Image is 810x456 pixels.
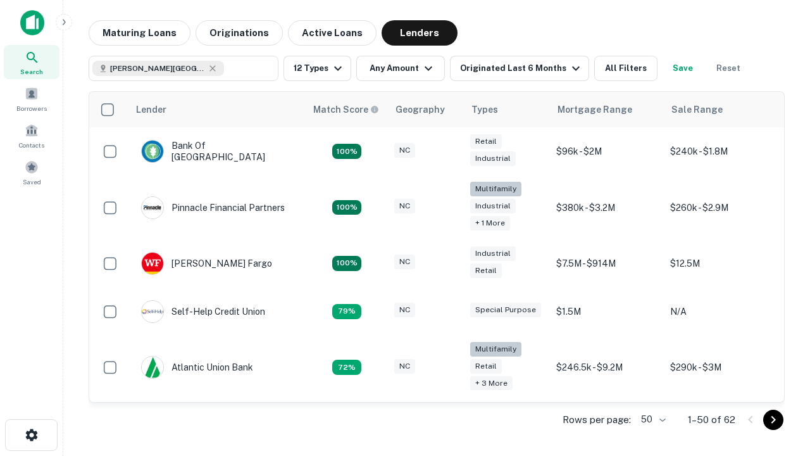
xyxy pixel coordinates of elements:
[664,92,778,127] th: Sale Range
[464,92,550,127] th: Types
[89,20,190,46] button: Maturing Loans
[332,304,361,319] div: Matching Properties: 11, hasApolloMatch: undefined
[747,314,810,375] iframe: Chat Widget
[664,288,778,336] td: N/A
[142,197,163,218] img: picture
[4,118,59,153] a: Contacts
[16,103,47,113] span: Borrowers
[763,410,783,430] button: Go to next page
[563,412,631,427] p: Rows per page:
[470,182,521,196] div: Multifamily
[550,336,664,400] td: $246.5k - $9.2M
[664,336,778,400] td: $290k - $3M
[550,288,664,336] td: $1.5M
[450,56,589,81] button: Originated Last 6 Months
[671,102,723,117] div: Sale Range
[558,102,632,117] div: Mortgage Range
[382,20,458,46] button: Lenders
[4,155,59,189] a: Saved
[283,56,351,81] button: 12 Types
[664,175,778,239] td: $260k - $2.9M
[470,376,513,391] div: + 3 more
[663,56,703,81] button: Save your search to get updates of matches that match your search criteria.
[664,127,778,175] td: $240k - $1.8M
[470,303,541,317] div: Special Purpose
[196,20,283,46] button: Originations
[141,196,285,219] div: Pinnacle Financial Partners
[20,10,44,35] img: capitalize-icon.png
[394,143,415,158] div: NC
[550,175,664,239] td: $380k - $3.2M
[142,253,163,274] img: picture
[664,239,778,288] td: $12.5M
[141,252,272,275] div: [PERSON_NAME] Fargo
[332,256,361,271] div: Matching Properties: 15, hasApolloMatch: undefined
[110,63,205,74] span: [PERSON_NAME][GEOGRAPHIC_DATA], [GEOGRAPHIC_DATA]
[288,20,377,46] button: Active Loans
[688,412,735,427] p: 1–50 of 62
[142,301,163,322] img: picture
[141,300,265,323] div: Self-help Credit Union
[128,92,306,127] th: Lender
[394,255,415,269] div: NC
[394,359,415,374] div: NC
[636,410,668,429] div: 50
[142,141,163,162] img: picture
[594,56,657,81] button: All Filters
[470,216,510,231] div: + 1 more
[708,56,749,81] button: Reset
[471,102,498,117] div: Types
[136,102,166,117] div: Lender
[313,103,379,117] div: Capitalize uses an advanced AI algorithm to match your search with the best lender. The match sco...
[550,92,664,127] th: Mortgage Range
[142,357,163,378] img: picture
[470,342,521,357] div: Multifamily
[394,199,415,213] div: NC
[470,359,502,374] div: Retail
[23,177,41,187] span: Saved
[356,56,445,81] button: Any Amount
[313,103,377,117] h6: Match Score
[664,399,778,447] td: $480k - $3.1M
[332,200,361,215] div: Matching Properties: 25, hasApolloMatch: undefined
[550,127,664,175] td: $96k - $2M
[470,246,516,261] div: Industrial
[4,45,59,79] a: Search
[388,92,464,127] th: Geography
[332,144,361,159] div: Matching Properties: 14, hasApolloMatch: undefined
[470,151,516,166] div: Industrial
[141,140,293,163] div: Bank Of [GEOGRAPHIC_DATA]
[550,399,664,447] td: $200k - $3.3M
[460,61,583,76] div: Originated Last 6 Months
[470,263,502,278] div: Retail
[470,199,516,213] div: Industrial
[550,239,664,288] td: $7.5M - $914M
[470,134,502,149] div: Retail
[396,102,445,117] div: Geography
[332,360,361,375] div: Matching Properties: 10, hasApolloMatch: undefined
[19,140,44,150] span: Contacts
[20,66,43,77] span: Search
[394,303,415,317] div: NC
[4,82,59,116] a: Borrowers
[141,356,253,379] div: Atlantic Union Bank
[306,92,388,127] th: Capitalize uses an advanced AI algorithm to match your search with the best lender. The match sco...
